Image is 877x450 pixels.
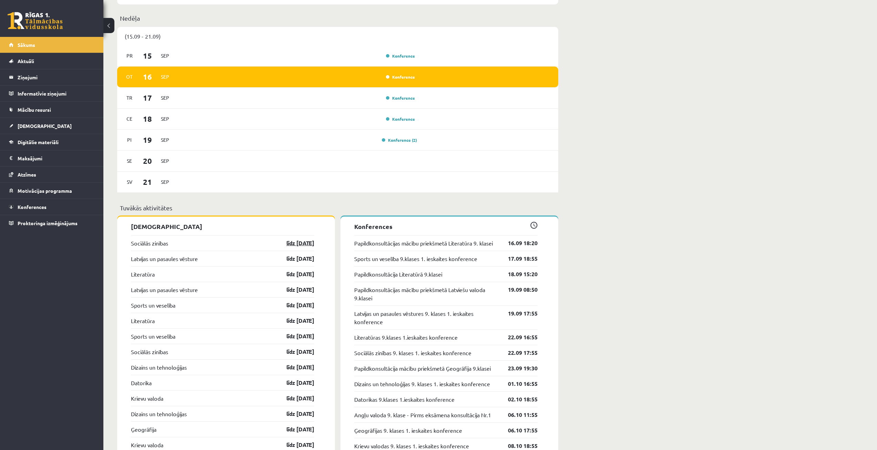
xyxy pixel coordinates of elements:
[354,349,471,357] a: Sociālās zinības 9. klases 1. ieskaites konference
[137,176,158,188] span: 21
[354,442,469,450] a: Krievu valodas 9. klases 1. ieskaites konference
[158,113,172,124] span: Sep
[137,50,158,61] span: 15
[122,156,137,166] span: Se
[158,71,172,82] span: Sep
[131,286,198,294] a: Latvijas un pasaules vēsture
[354,309,498,326] a: Latvijas un pasaules vēstures 9. klases 1. ieskaites konference
[9,86,95,101] a: Informatīvie ziņojumi
[9,215,95,231] a: Proktoringa izmēģinājums
[498,395,538,403] a: 02.10 18:55
[137,92,158,103] span: 17
[9,167,95,182] a: Atzīmes
[131,239,168,247] a: Sociālās zinības
[354,239,493,247] a: Papildkonsultācijas mācību priekšmetā Literatūra 9. klasei
[131,441,163,449] a: Krievu valoda
[386,95,415,101] a: Konference
[18,171,36,178] span: Atzīmes
[354,380,490,388] a: Dizains un tehnoloģijas 9. klases 1. ieskaites konference
[131,301,175,309] a: Sports un veselība
[137,71,158,82] span: 16
[498,442,538,450] a: 08.10 18:55
[274,332,314,340] a: līdz [DATE]
[386,74,415,80] a: Konference
[18,69,95,85] legend: Ziņojumi
[274,394,314,402] a: līdz [DATE]
[9,118,95,134] a: [DEMOGRAPHIC_DATA]
[131,332,175,340] a: Sports un veselība
[18,58,34,64] span: Aktuāli
[274,425,314,433] a: līdz [DATE]
[9,53,95,69] a: Aktuāli
[9,37,95,53] a: Sākums
[131,270,155,278] a: Literatūra
[137,134,158,146] span: 19
[386,116,415,122] a: Konference
[131,348,168,356] a: Sociālās zinības
[498,286,538,294] a: 19.09 08:50
[18,150,95,166] legend: Maksājumi
[131,317,155,325] a: Literatūra
[274,348,314,356] a: līdz [DATE]
[274,286,314,294] a: līdz [DATE]
[120,203,555,212] p: Tuvākās aktivitātes
[18,139,59,145] span: Digitālie materiāli
[274,301,314,309] a: līdz [DATE]
[498,411,538,419] a: 06.10 11:55
[158,177,172,187] span: Sep
[131,363,187,371] a: Dizains un tehnoloģijas
[9,199,95,215] a: Konferences
[498,349,538,357] a: 22.09 17:55
[274,379,314,387] a: līdz [DATE]
[137,155,158,167] span: 20
[354,426,462,434] a: Ģeogrāfijas 9. klases 1. ieskaites konference
[9,134,95,150] a: Digitālie materiāli
[9,102,95,118] a: Mācību resursi
[158,156,172,166] span: Sep
[117,27,558,46] div: (15.09 - 21.09)
[158,50,172,61] span: Sep
[498,364,538,372] a: 23.09 19:30
[131,425,156,433] a: Ģeogrāfija
[354,333,458,341] a: Literatūras 9.klases 1.ieskaites konference
[354,254,477,263] a: Sports un veselība 9.klases 1. ieskaites konference
[354,395,455,403] a: Datorikas 9.klases 1.ieskaites konference
[122,92,137,103] span: Tr
[122,134,137,145] span: Pi
[137,113,158,124] span: 18
[382,137,417,143] a: Konference (2)
[9,69,95,85] a: Ziņojumi
[18,42,35,48] span: Sākums
[131,394,163,402] a: Krievu valoda
[354,270,442,278] a: Papildkonsultācija Literatūrā 9.klasei
[18,220,78,226] span: Proktoringa izmēģinājums
[498,239,538,247] a: 16.09 18:20
[131,222,314,231] p: [DEMOGRAPHIC_DATA]
[122,177,137,187] span: Sv
[158,134,172,145] span: Sep
[498,333,538,341] a: 22.09 16:55
[274,363,314,371] a: līdz [DATE]
[354,411,491,419] a: Angļu valoda 9. klase - Pirms eksāmena konsultācija Nr.1
[274,410,314,418] a: līdz [DATE]
[354,286,498,302] a: Papildkonsultācijas mācību priekšmetā Latviešu valoda 9.klasei
[131,254,198,263] a: Latvijas un pasaules vēsture
[18,86,95,101] legend: Informatīvie ziņojumi
[354,222,538,231] p: Konferences
[274,317,314,325] a: līdz [DATE]
[122,71,137,82] span: Ot
[274,254,314,263] a: līdz [DATE]
[9,183,95,199] a: Motivācijas programma
[354,364,491,372] a: Papildkonsultācija mācību priekšmetā Ģeogrāfija 9.klasei
[122,113,137,124] span: Ce
[18,188,72,194] span: Motivācijas programma
[120,13,555,23] p: Nedēļa
[158,92,172,103] span: Sep
[498,309,538,318] a: 19.09 17:55
[18,123,72,129] span: [DEMOGRAPHIC_DATA]
[9,150,95,166] a: Maksājumi
[498,254,538,263] a: 17.09 18:55
[18,107,51,113] span: Mācību resursi
[498,380,538,388] a: 01.10 16:55
[131,379,152,387] a: Datorika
